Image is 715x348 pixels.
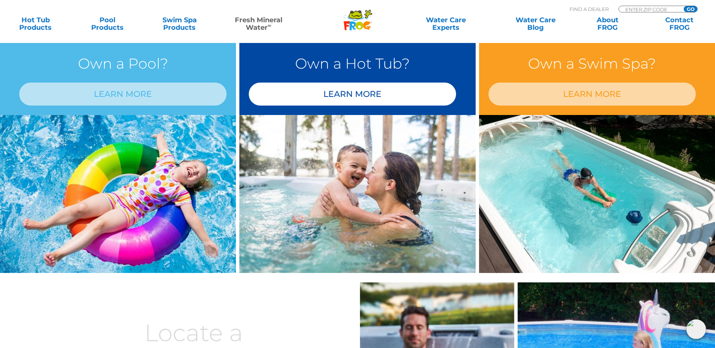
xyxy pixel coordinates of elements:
[129,320,337,345] h3: Locate a
[651,16,707,31] a: ContactFROG
[249,83,456,106] a: LEARN MORE
[684,6,697,12] input: GO
[579,16,635,31] a: AboutFROG
[239,115,475,273] img: min-water-img-right
[488,52,696,75] h3: Own a Swim Spa?
[625,6,675,12] input: Zip Code Form
[507,16,563,31] a: Water CareBlog
[80,16,136,31] a: PoolProducts
[249,52,456,75] h3: Own a Hot Tub?
[224,16,294,31] a: Fresh MineralWater∞
[268,22,271,28] sup: ∞
[570,6,609,12] p: Find A Dealer
[488,83,696,106] a: LEARN MORE
[686,319,706,339] img: openIcon
[19,52,227,75] h3: Own a Pool?
[401,16,491,31] a: Water CareExperts
[8,16,64,31] a: Hot TubProducts
[479,115,715,273] img: min-water-image-3
[19,83,227,106] a: LEARN MORE
[152,16,208,31] a: Swim SpaProducts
